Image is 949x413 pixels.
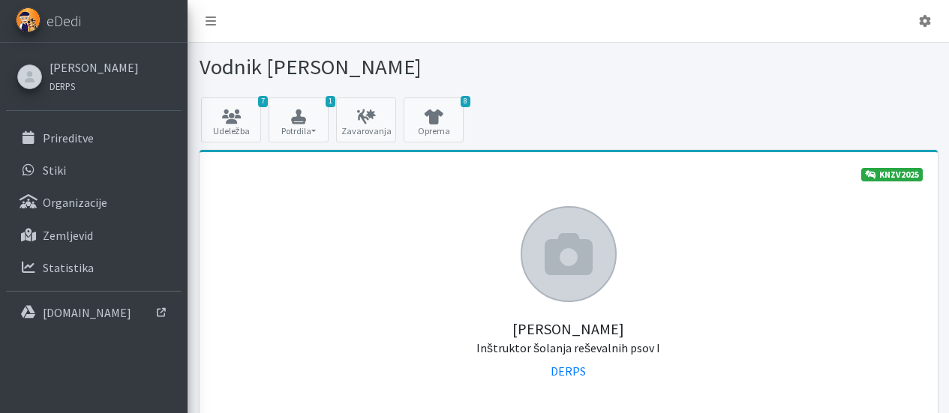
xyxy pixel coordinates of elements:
[258,96,268,107] span: 7
[43,305,131,320] p: [DOMAIN_NAME]
[6,155,182,185] a: Stiki
[200,54,563,80] h1: Vodnik [PERSON_NAME]
[43,260,94,275] p: Statistika
[43,130,94,145] p: Prireditve
[16,7,41,32] img: eDedi
[43,195,107,210] p: Organizacije
[50,58,139,76] a: [PERSON_NAME]
[861,168,923,181] a: KNZV2025
[551,364,586,379] a: DERPS
[326,96,335,107] span: 1
[50,76,139,94] a: DERPS
[269,97,329,142] button: 1 Potrdila
[215,302,923,356] h5: [PERSON_NAME]
[461,96,470,107] span: 8
[201,97,261,142] a: 7 Udeležba
[43,228,93,243] p: Zemljevid
[6,123,182,153] a: Prireditve
[476,340,660,355] small: Inštruktor šolanja reševalnih psov I
[6,298,182,328] a: [DOMAIN_NAME]
[6,187,182,217] a: Organizacije
[336,97,396,142] a: Zavarovanja
[6,253,182,283] a: Statistika
[50,80,75,92] small: DERPS
[43,163,66,178] p: Stiki
[404,97,464,142] a: 8 Oprema
[6,220,182,250] a: Zemljevid
[47,10,81,32] span: eDedi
